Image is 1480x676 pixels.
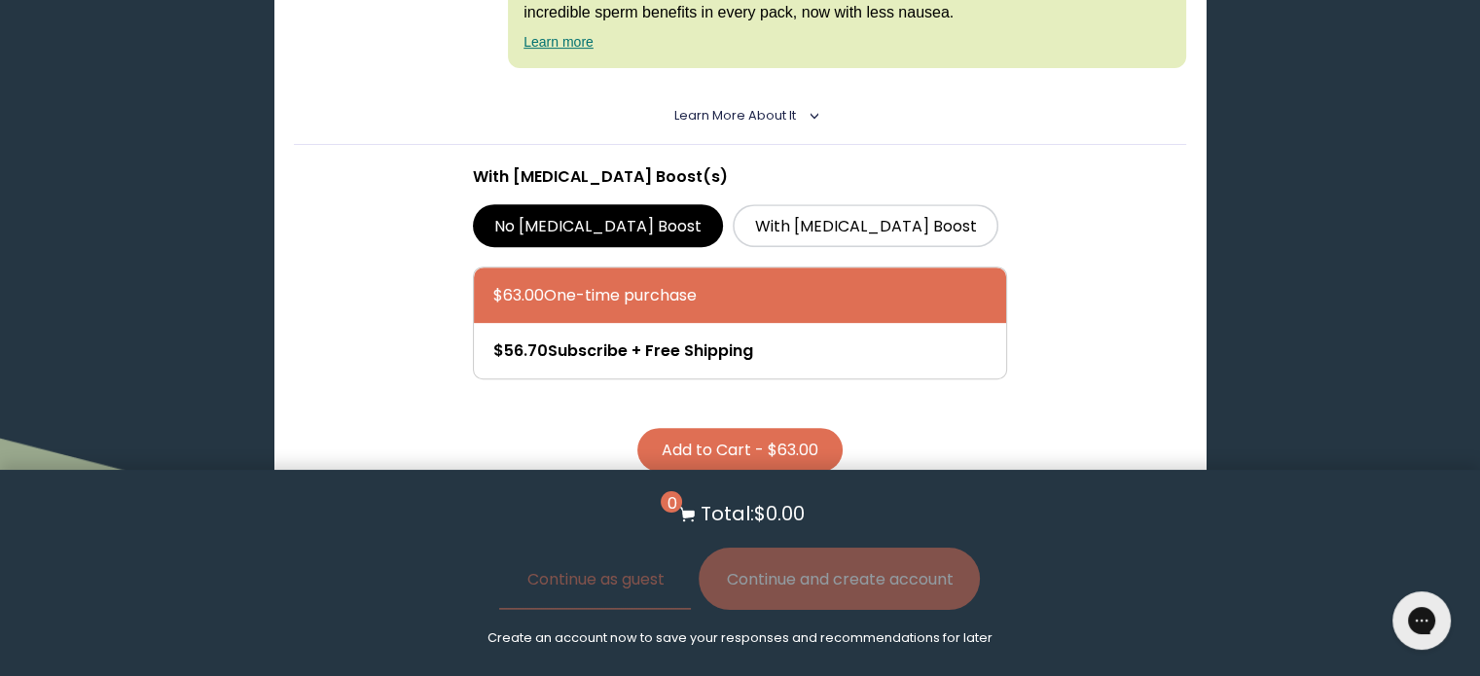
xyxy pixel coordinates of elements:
span: 0 [661,491,682,513]
a: Learn more [523,34,594,50]
p: Create an account now to save your responses and recommendations for later [487,629,993,647]
iframe: Gorgias live chat messenger [1383,585,1461,657]
span: Learn More About it [674,107,796,124]
label: No [MEDICAL_DATA] Boost [473,204,724,247]
i: < [802,111,819,121]
button: Add to Cart - $63.00 [637,428,843,472]
summary: Learn More About it < [674,107,806,125]
label: With [MEDICAL_DATA] Boost [733,204,998,247]
button: Continue and create account [699,548,980,610]
button: Continue as guest [499,548,691,610]
p: With [MEDICAL_DATA] Boost(s) [473,164,1008,189]
p: Total: $0.00 [700,499,804,528]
